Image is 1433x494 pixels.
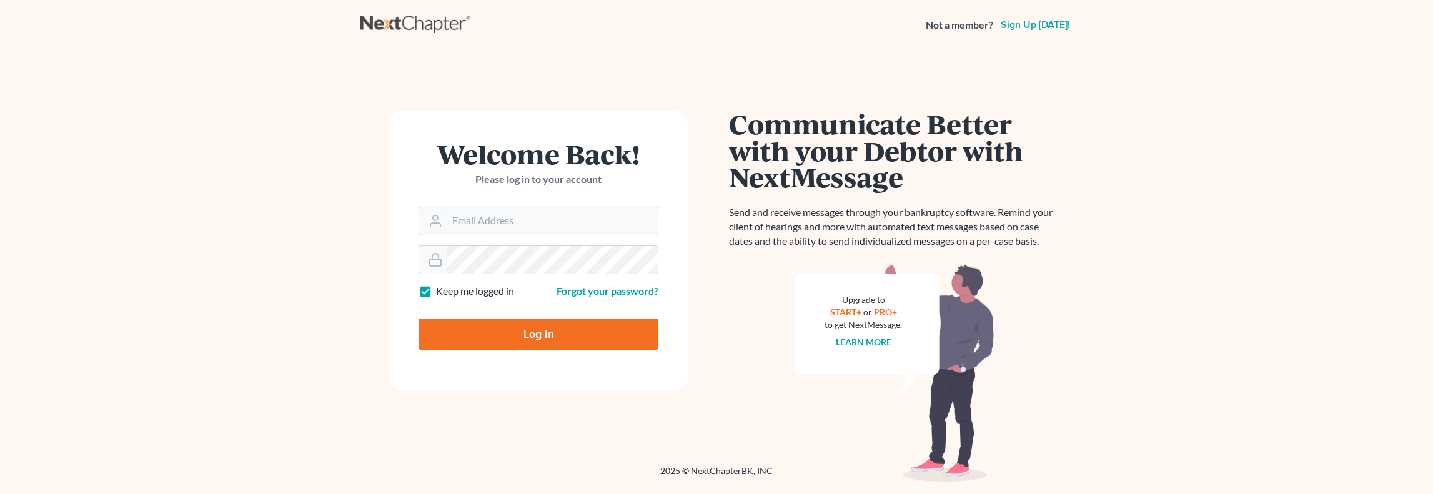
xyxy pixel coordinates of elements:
[825,319,902,331] div: to get NextMessage.
[447,207,658,235] input: Email Address
[360,465,1073,487] div: 2025 © NextChapterBK, INC
[825,294,902,306] div: Upgrade to
[419,141,658,167] h1: Welcome Back!
[729,111,1060,190] h1: Communicate Better with your Debtor with NextMessage
[419,319,658,350] input: Log In
[863,307,872,317] span: or
[795,264,994,482] img: nextmessage_bg-59042aed3d76b12b5cd301f8e5b87938c9018125f34e5fa2b7a6b67550977c72.svg
[436,284,514,299] label: Keep me logged in
[729,205,1060,249] p: Send and receive messages through your bankruptcy software. Remind your client of hearings and mo...
[926,18,993,32] strong: Not a member?
[557,285,658,297] a: Forgot your password?
[874,307,897,317] a: PRO+
[419,172,658,187] p: Please log in to your account
[836,337,891,347] a: Learn more
[830,307,861,317] a: START+
[998,20,1073,30] a: Sign up [DATE]!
